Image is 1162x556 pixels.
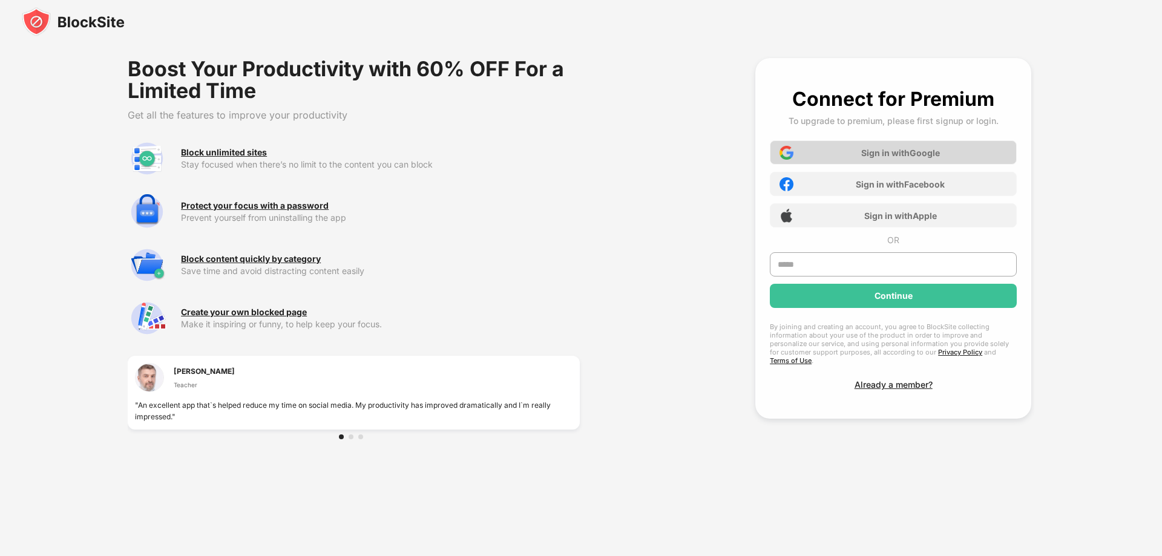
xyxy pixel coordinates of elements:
div: Block content quickly by category [181,254,321,264]
div: Make it inspiring or funny, to help keep your focus. [181,319,580,329]
img: google-icon.png [780,146,793,160]
div: To upgrade to premium, please first signup or login. [789,116,999,126]
img: blocksite-icon-black.svg [22,7,125,36]
div: Save time and avoid distracting content easily [181,266,580,276]
div: Sign in with Apple [864,211,937,221]
div: Connect for Premium [792,87,994,111]
div: Get all the features to improve your productivity [128,109,580,121]
div: By joining and creating an account, you agree to BlockSite collecting information about your use ... [770,322,1017,365]
div: Already a member? [855,379,933,390]
img: premium-customize-block-page.svg [128,299,166,338]
img: premium-password-protection.svg [128,192,166,231]
img: facebook-icon.png [780,177,793,191]
img: apple-icon.png [780,209,793,223]
div: Sign in with Facebook [856,179,945,189]
div: OR [887,235,899,245]
img: testimonial-1.jpg [135,363,164,392]
div: Teacher [174,380,235,390]
div: Create your own blocked page [181,307,307,317]
a: Privacy Policy [938,348,982,356]
div: Boost Your Productivity with 60% OFF For a Limited Time [128,58,580,102]
a: Terms of Use [770,356,812,365]
div: Stay focused when there’s no limit to the content you can block [181,160,580,169]
div: Prevent yourself from uninstalling the app [181,213,580,223]
div: Continue [875,291,913,301]
div: Block unlimited sites [181,148,267,157]
div: Protect your focus with a password [181,201,329,211]
div: [PERSON_NAME] [174,365,235,377]
img: premium-category.svg [128,246,166,284]
div: "An excellent app that`s helped reduce my time on social media. My productivity has improved dram... [135,399,573,422]
div: Sign in with Google [861,148,940,158]
img: premium-unlimited-blocklist.svg [128,139,166,178]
